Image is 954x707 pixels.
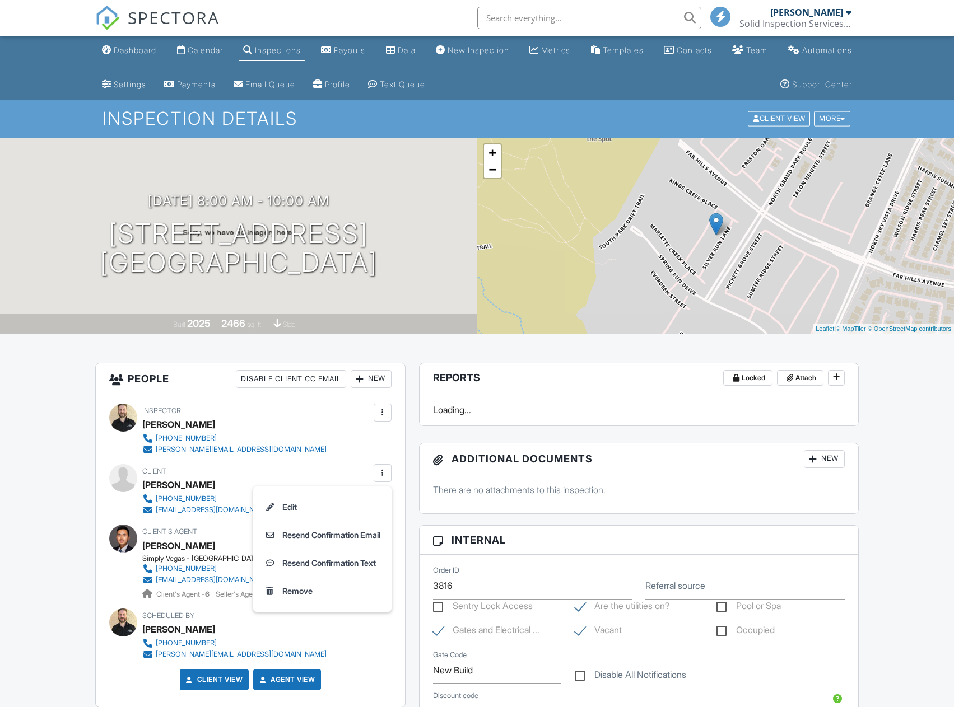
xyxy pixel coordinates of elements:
div: Settings [114,79,146,89]
div: [PERSON_NAME][EMAIL_ADDRESS][DOMAIN_NAME] [156,650,327,659]
div: Dashboard [114,45,156,55]
a: [EMAIL_ADDRESS][DOMAIN_NAME] [142,574,271,586]
a: Company Profile [309,74,355,95]
div: Payouts [334,45,365,55]
div: Disable Client CC Email [236,370,346,388]
label: Occupied [716,625,775,639]
a: © MapTiler [836,325,866,332]
a: Settings [97,74,151,95]
a: New Inspection [431,40,514,61]
label: Discount code [433,691,478,701]
li: Edit [260,493,385,521]
h1: [STREET_ADDRESS] [GEOGRAPHIC_DATA] [100,219,378,278]
strong: 6 [205,590,210,598]
div: [PERSON_NAME] [142,621,215,638]
a: Resend Confirmation Text [260,549,385,577]
div: | [813,324,954,334]
a: Automations (Basic) [784,40,857,61]
p: There are no attachments to this inspection. [433,484,845,496]
a: [PHONE_NUMBER] [142,638,327,649]
a: Data [381,40,420,61]
a: Resend Confirmation Email [260,521,385,549]
div: Metrics [541,45,570,55]
span: slab [283,320,295,329]
span: Client's Agent - [156,590,211,598]
label: Pool or Spa [716,601,781,615]
a: [PERSON_NAME][EMAIL_ADDRESS][DOMAIN_NAME] [142,649,327,660]
a: [PHONE_NUMBER] [142,493,271,504]
div: [PERSON_NAME] [142,476,215,493]
a: Dashboard [97,40,161,61]
div: New Inspection [448,45,509,55]
label: Vacant [575,625,622,639]
input: Gate Code [433,657,561,684]
span: Client [142,467,166,475]
a: Leaflet [816,325,834,332]
div: Client View [748,111,810,127]
a: [EMAIL_ADDRESS][DOMAIN_NAME] [142,504,271,516]
a: Client View [184,674,243,685]
div: Contacts [677,45,712,55]
a: Client View [747,114,813,122]
div: [PERSON_NAME][EMAIL_ADDRESS][DOMAIN_NAME] [156,445,327,454]
div: [EMAIL_ADDRESS][DOMAIN_NAME] [156,575,271,584]
a: Text Queue [364,74,430,95]
div: Solid Inspection Services LLC [739,18,851,29]
div: Profile [325,79,350,89]
a: [PHONE_NUMBER] [142,563,271,574]
div: Automations [802,45,852,55]
div: Text Queue [380,79,425,89]
div: [EMAIL_ADDRESS][DOMAIN_NAME] [156,505,271,514]
div: More [814,111,850,127]
div: Team [746,45,767,55]
div: Data [398,45,416,55]
span: Built [173,320,185,329]
div: [PHONE_NUMBER] [156,564,217,573]
img: The Best Home Inspection Software - Spectora [95,6,120,30]
a: © OpenStreetMap contributors [868,325,951,332]
div: New [351,370,392,388]
a: Zoom in [484,144,501,161]
a: SPECTORA [95,15,220,39]
a: Agent View [257,674,315,685]
a: Email Queue [229,74,300,95]
a: Templates [587,40,648,61]
label: Disable All Notifications [575,669,686,683]
a: Payouts [317,40,370,61]
div: New [804,450,845,468]
input: Search everything... [477,7,701,29]
div: Remove [282,584,313,598]
span: Inspector [142,406,181,415]
label: Referral source [645,579,705,592]
h3: People [96,363,405,395]
a: Contacts [659,40,716,61]
span: SPECTORA [128,6,220,29]
a: [PERSON_NAME] [142,537,215,554]
div: Email Queue [245,79,295,89]
label: Are the utilities on? [575,601,669,615]
a: Remove [260,577,385,605]
div: 2466 [221,317,245,329]
label: Sentry Lock Access [433,601,533,615]
div: [PHONE_NUMBER] [156,434,217,443]
a: Inspections [239,40,305,61]
div: Payments [177,79,216,89]
a: [PHONE_NUMBER] [142,433,327,444]
label: Gates and Electrical Panels unlocked [433,625,539,639]
a: Support Center [776,74,857,95]
span: sq. ft. [247,320,263,329]
div: Templates [603,45,644,55]
div: [PERSON_NAME] [770,7,843,18]
h3: [DATE] 8:00 am - 10:00 am [148,193,329,208]
h1: Inspection Details [103,109,851,128]
a: Payments [160,74,220,95]
a: Calendar [173,40,227,61]
a: Zoom out [484,161,501,178]
span: Client's Agent [142,527,197,536]
div: Simply Vegas - [GEOGRAPHIC_DATA] [142,554,280,563]
a: Team [728,40,772,61]
div: Inspections [255,45,301,55]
